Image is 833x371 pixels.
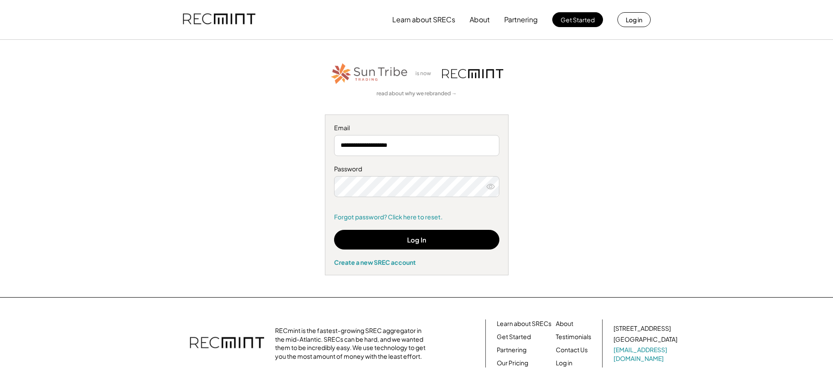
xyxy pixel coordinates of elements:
a: Forgot password? Click here to reset. [334,213,499,222]
a: Testimonials [556,333,591,341]
div: Email [334,124,499,132]
a: Learn about SRECs [497,319,551,328]
a: About [556,319,573,328]
div: [STREET_ADDRESS] [613,324,671,333]
img: STT_Horizontal_Logo%2B-%2BColor.png [330,62,409,86]
a: Our Pricing [497,359,528,368]
a: Contact Us [556,346,588,354]
a: Partnering [497,346,526,354]
button: Partnering [504,11,538,28]
div: is now [413,70,438,77]
a: read about why we rebranded → [376,90,457,97]
img: recmint-logotype%403x.png [442,69,503,78]
img: recmint-logotype%403x.png [190,328,264,359]
div: Create a new SREC account [334,258,499,266]
button: About [470,11,490,28]
button: Log In [334,230,499,250]
a: Log in [556,359,572,368]
button: Get Started [552,12,603,27]
a: Get Started [497,333,531,341]
div: Password [334,165,499,173]
div: [GEOGRAPHIC_DATA] [613,335,677,344]
a: [EMAIL_ADDRESS][DOMAIN_NAME] [613,346,679,363]
img: recmint-logotype%403x.png [183,5,255,35]
div: RECmint is the fastest-growing SREC aggregator in the mid-Atlantic. SRECs can be hard, and we wan... [275,326,430,361]
button: Learn about SRECs [392,11,455,28]
button: Log in [617,12,651,27]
